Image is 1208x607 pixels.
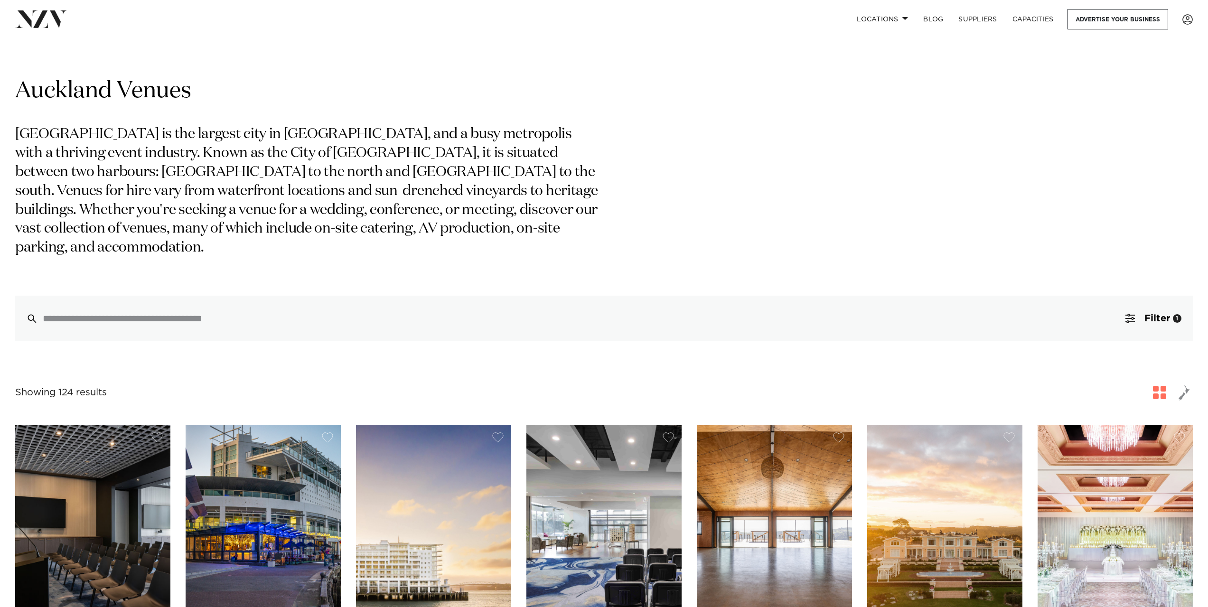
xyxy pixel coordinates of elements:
[849,9,916,29] a: Locations
[916,9,951,29] a: BLOG
[15,125,602,258] p: [GEOGRAPHIC_DATA] is the largest city in [GEOGRAPHIC_DATA], and a busy metropolis with a thriving...
[15,385,107,400] div: Showing 124 results
[951,9,1004,29] a: SUPPLIERS
[1068,9,1168,29] a: Advertise your business
[1173,314,1181,323] div: 1
[15,76,1193,106] h1: Auckland Venues
[1005,9,1061,29] a: Capacities
[15,10,67,28] img: nzv-logo.png
[1114,296,1193,341] button: Filter1
[1144,314,1170,323] span: Filter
